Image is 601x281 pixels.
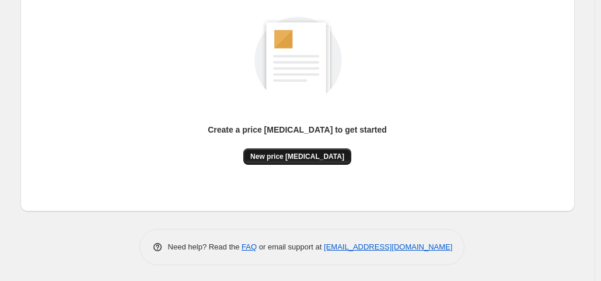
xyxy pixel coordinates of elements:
span: or email support at [257,242,324,251]
span: Need help? Read the [168,242,242,251]
a: [EMAIL_ADDRESS][DOMAIN_NAME] [324,242,452,251]
span: New price [MEDICAL_DATA] [250,152,344,161]
button: New price [MEDICAL_DATA] [243,148,351,165]
p: Create a price [MEDICAL_DATA] to get started [208,124,387,136]
a: FAQ [242,242,257,251]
